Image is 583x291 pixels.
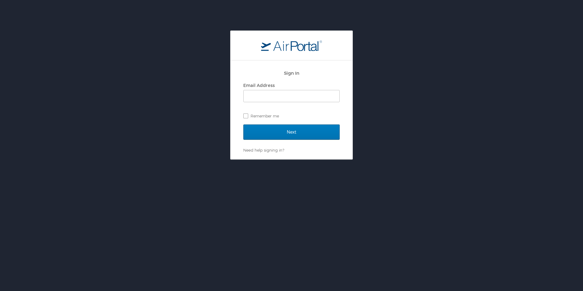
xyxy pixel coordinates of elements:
label: Remember me [243,111,340,120]
label: Email Address [243,83,275,88]
h2: Sign In [243,70,340,77]
img: logo [261,40,322,51]
input: Next [243,124,340,140]
a: Need help signing in? [243,148,284,153]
